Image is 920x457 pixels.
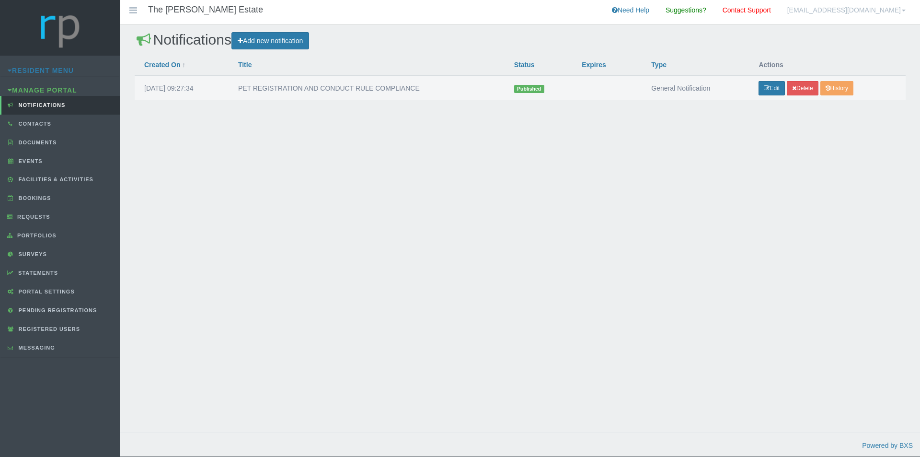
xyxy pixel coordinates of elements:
[238,61,252,69] a: Title
[514,85,544,93] span: Published
[16,102,66,108] span: Notifications
[16,158,43,164] span: Events
[16,307,97,313] span: Pending Registrations
[229,76,505,100] td: PET REGISTRATION AND CONDUCT RULE COMPLIANCE
[787,81,818,95] a: Delete
[820,81,853,95] a: History
[642,76,749,100] td: General Notification
[231,32,309,50] a: Add new notification
[651,61,667,69] a: Type
[862,442,913,449] a: Powered by BXS
[582,61,606,69] a: Expires
[16,345,55,351] span: Messaging
[514,61,535,69] a: Status
[8,67,74,74] a: Resident Menu
[16,270,58,276] span: Statements
[16,121,51,127] span: Contacts
[16,251,47,257] span: Surveys
[16,176,93,182] span: Facilities & Activities
[8,86,77,94] a: Manage Portal
[16,289,75,294] span: Portal Settings
[16,326,80,332] span: Registered Users
[144,61,180,69] a: Created On
[15,233,57,238] span: Portfolios
[15,214,50,220] span: Requests
[16,195,51,201] span: Bookings
[759,81,785,95] a: Edit
[759,61,783,69] span: Actions
[16,140,57,145] span: Documents
[135,76,229,100] td: [DATE] 09:27:34
[135,32,906,49] h2: Notifications
[148,5,263,15] h4: The [PERSON_NAME] Estate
